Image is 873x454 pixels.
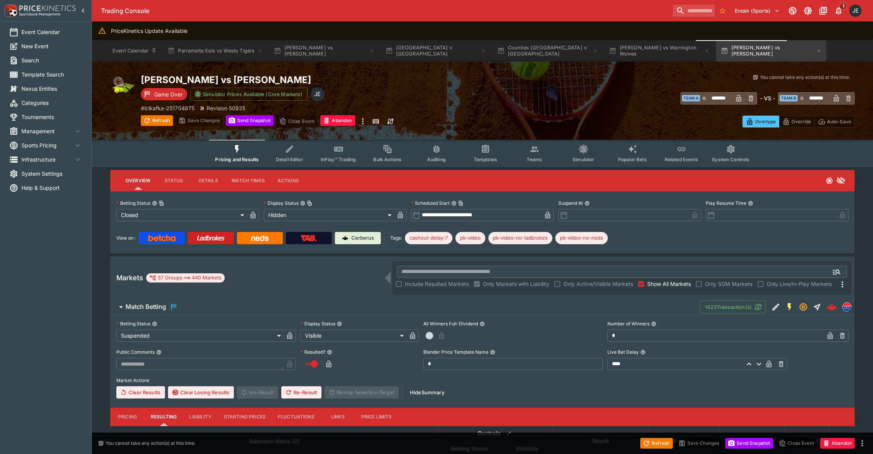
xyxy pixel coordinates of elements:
[110,74,135,98] img: tennis.png
[843,303,851,311] img: lclkafka
[760,94,775,102] h6: - VS -
[355,408,398,426] button: Price Limits
[742,116,779,127] button: Overtype
[119,171,157,190] button: Overview
[455,234,485,242] span: pk-video
[108,40,162,62] button: Event Calendar
[276,157,303,162] span: Detail Editor
[423,320,478,327] p: All Winners Full-Dividend
[640,349,646,355] button: Live Bet Delay
[21,141,73,149] span: Sports Pricing
[799,302,808,312] svg: Suspended
[730,5,784,17] button: Select Tenant
[272,408,321,426] button: Fluctuations
[405,386,449,398] button: HideSummary
[311,87,325,101] div: James Edlin
[156,349,162,355] button: Public Comments
[640,438,672,449] button: Refresh
[742,116,855,127] div: Start From
[300,349,325,355] p: Resulted?
[760,74,850,81] p: You cannot take any action(s) at this time.
[725,438,773,449] button: Send Snapshot
[116,320,150,327] p: Betting Status
[21,113,82,121] span: Tournaments
[225,171,271,190] button: Match Times
[116,349,155,355] p: Public Comments
[810,300,824,314] button: Straight
[849,5,862,17] div: James Edlin
[820,439,855,446] span: Mark an event as closed and abandoned.
[474,157,497,162] span: Templates
[706,200,746,206] p: Play Resume Time
[141,115,173,126] button: Refresh
[190,88,308,101] button: Simulator Prices Available (Core Markets)
[116,330,284,342] div: Suspended
[264,200,299,206] p: Display Status
[558,200,583,206] p: Suspend At
[342,235,348,241] img: Cerberus
[455,232,485,244] div: Betting Target: cerberus
[836,176,845,185] svg: Hidden
[607,349,639,355] p: Live Bet Delay
[321,408,355,426] button: Links
[716,40,826,62] button: [PERSON_NAME] vs [PERSON_NAME]
[748,201,753,206] button: Play Resume Time
[157,171,191,190] button: Status
[271,171,305,190] button: Actions
[820,438,855,449] button: Abandon
[488,232,552,244] div: Betting Target: cerberus
[197,235,225,241] img: Ladbrokes
[607,320,649,327] p: Number of Winners
[209,140,756,167] div: Event type filters
[826,302,837,312] img: logo-cerberus--red.svg
[480,321,485,327] button: All Winners Full-Dividend
[264,209,394,221] div: Hidden
[826,302,837,312] div: 8770094a-fb6d-4dff-b427-c64a4aa77451
[21,85,82,93] span: Nexus Entities
[705,280,752,288] span: Only SGM Markets
[488,234,552,242] span: pk-video-no-ladbrokes
[126,303,166,311] h6: Match Betting
[320,115,355,126] button: Abandon
[618,157,647,162] span: Popular Bets
[673,5,715,17] input: search
[427,157,446,162] span: Auditing
[796,300,810,314] button: Suspended
[826,177,833,185] svg: Closed
[838,280,847,289] svg: More
[563,280,633,288] span: Only Active/Visible Markets
[2,3,18,18] img: PriceKinetics Logo
[141,74,498,86] h2: Copy To Clipboard
[111,24,188,38] div: PriceKinetics Update Available
[21,170,82,178] span: System Settings
[779,116,814,127] button: Override
[814,116,855,127] button: Auto-Save
[301,235,317,241] img: TabNZ
[21,184,82,192] span: Help & Support
[584,201,590,206] button: Suspend At
[116,273,143,282] h5: Markets
[712,157,749,162] span: System Controls
[451,201,457,206] button: Scheduled StartCopy To Clipboard
[269,40,379,62] button: [PERSON_NAME] vs [PERSON_NAME]
[307,201,312,206] button: Copy To Clipboard
[141,104,194,112] p: Copy To Clipboard
[281,386,321,398] button: Re-Result
[767,280,832,288] span: Only Live/In-Play Markets
[300,330,406,342] div: Visible
[337,321,342,327] button: Display Status
[769,300,783,314] button: Edit Detail
[300,201,305,206] button: Display StatusCopy To Clipboard
[300,320,335,327] p: Display Status
[832,4,845,18] button: Notifications
[215,157,259,162] span: Pricing and Results
[148,235,176,241] img: Betcha
[830,265,844,279] button: Open
[145,408,183,426] button: Resulting
[154,90,183,98] p: Game Over
[682,95,700,101] span: Team A
[847,2,864,19] button: James Edlin
[405,232,452,244] div: Betting Target: cerberus
[780,95,798,101] span: Team B
[381,40,491,62] button: [GEOGRAPHIC_DATA] v [GEOGRAPHIC_DATA]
